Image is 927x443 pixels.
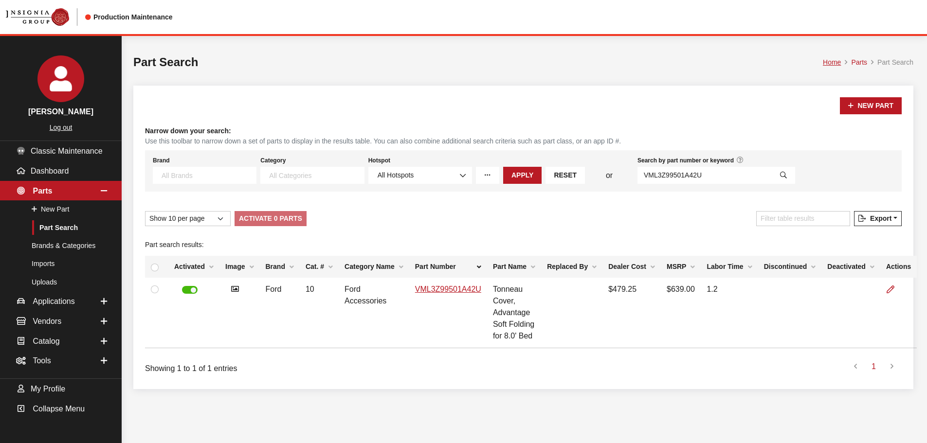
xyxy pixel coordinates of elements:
[701,278,758,348] td: 1.2
[260,278,300,348] td: Ford
[378,171,414,179] span: All Hotspots
[31,385,65,393] span: My Profile
[33,317,61,325] span: Vendors
[866,214,891,222] span: Export
[133,53,823,71] h1: Part Search
[661,278,701,348] td: $639.00
[585,170,634,181] div: or
[168,256,219,278] th: Activated: activate to sort column ascending
[31,167,69,175] span: Dashboard
[260,256,300,278] th: Brand: activate to sort column ascending
[33,405,85,413] span: Collapse Menu
[145,234,917,256] caption: Part search results:
[415,285,481,293] a: VML3Z99501A42U
[31,147,103,155] span: Classic Maintenance
[50,124,73,131] a: Log out
[841,57,867,68] li: Parts
[375,170,466,180] span: All Hotspots
[865,357,883,376] a: 1
[602,278,661,348] td: $479.25
[368,156,390,165] label: Hotspot
[85,12,173,22] div: Production Maintenance
[541,256,602,278] th: Replaced By: activate to sort column ascending
[758,256,822,278] th: Discontinued: activate to sort column ascending
[487,256,541,278] th: Part Name: activate to sort column ascending
[476,167,499,184] a: More Filters
[661,256,701,278] th: MSRP: activate to sort column ascending
[37,55,84,102] img: Cheyenne Dorton
[637,167,772,184] input: Search
[886,278,903,302] a: Edit Part
[219,256,259,278] th: Image: activate to sort column ascending
[6,8,69,26] img: Catalog Maintenance
[867,57,913,68] li: Part Search
[880,256,917,278] th: Actions
[145,356,454,374] div: Showing 1 to 1 of 1 entries
[33,297,74,305] span: Applications
[260,156,286,165] label: Category
[854,211,902,226] button: Export
[300,256,339,278] th: Cat. #: activate to sort column ascending
[756,211,850,226] input: Filter table results
[10,106,112,118] h3: [PERSON_NAME]
[821,256,880,278] th: Deactivated: activate to sort column ascending
[153,156,170,165] label: Brand
[545,167,585,184] button: Reset
[300,278,339,348] td: 10
[260,167,364,184] span: Select a Category
[162,171,256,179] textarea: Search
[637,156,734,165] label: Search by part number or keyword
[409,256,487,278] th: Part Number: activate to sort column descending
[153,167,256,184] span: Select a Brand
[840,97,902,114] button: New Part
[269,171,364,179] textarea: Search
[339,256,409,278] th: Category Name: activate to sort column ascending
[487,278,541,348] td: Tonneau Cover, Advantage Soft Folding for 8.0' Bed
[182,286,198,294] label: Deactivate Part
[6,8,85,26] a: Insignia Group logo
[772,167,795,184] button: Search
[145,136,902,146] small: Use this toolbar to narrow down a set of parts to display in the results table. You can also comb...
[231,285,239,293] i: Has image
[339,278,409,348] td: Ford Accessories
[33,186,52,195] span: Parts
[701,256,758,278] th: Labor Time: activate to sort column ascending
[368,167,472,184] span: All Hotspots
[33,356,51,365] span: Tools
[33,337,59,345] span: Catalog
[823,58,841,66] a: Home
[145,126,902,136] h4: Narrow down your search:
[602,256,661,278] th: Dealer Cost: activate to sort column ascending
[503,167,542,184] button: Apply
